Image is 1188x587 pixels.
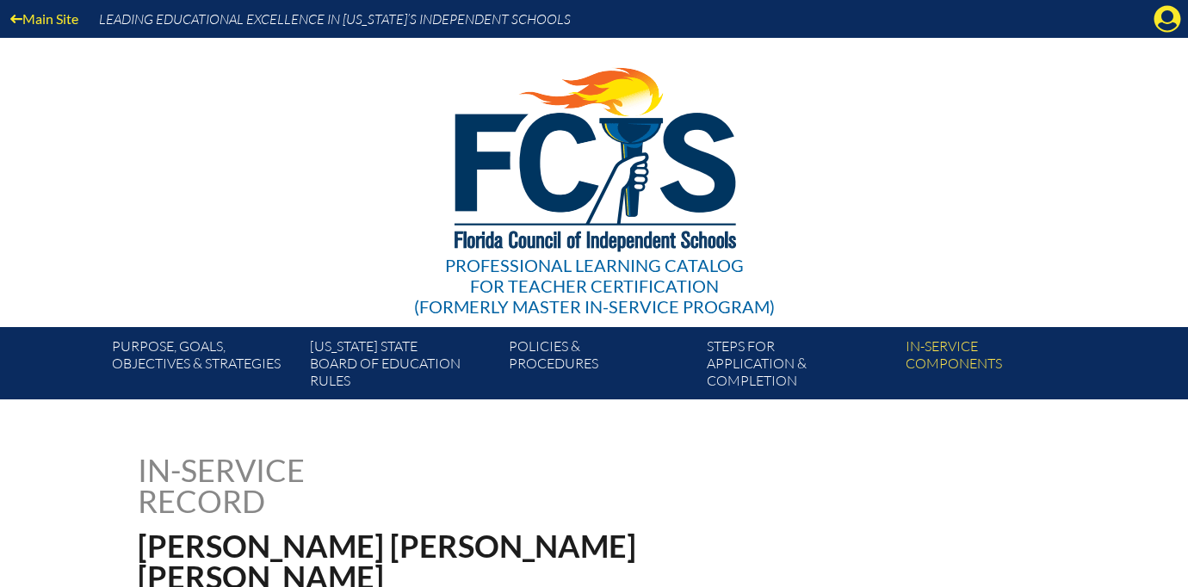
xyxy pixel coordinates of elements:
a: Main Site [3,7,85,30]
a: Purpose, goals,objectives & strategies [105,334,303,399]
img: FCISlogo221.eps [417,38,772,273]
svg: Manage account [1154,5,1181,33]
a: [US_STATE] StateBoard of Education rules [303,334,501,399]
a: In-servicecomponents [899,334,1097,399]
a: Policies &Procedures [502,334,700,399]
a: Steps forapplication & completion [700,334,898,399]
h1: In-service record [138,454,485,516]
span: for Teacher Certification [470,275,719,296]
div: Professional Learning Catalog (formerly Master In-service Program) [414,255,775,317]
a: Professional Learning Catalog for Teacher Certification(formerly Master In-service Program) [407,34,782,320]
